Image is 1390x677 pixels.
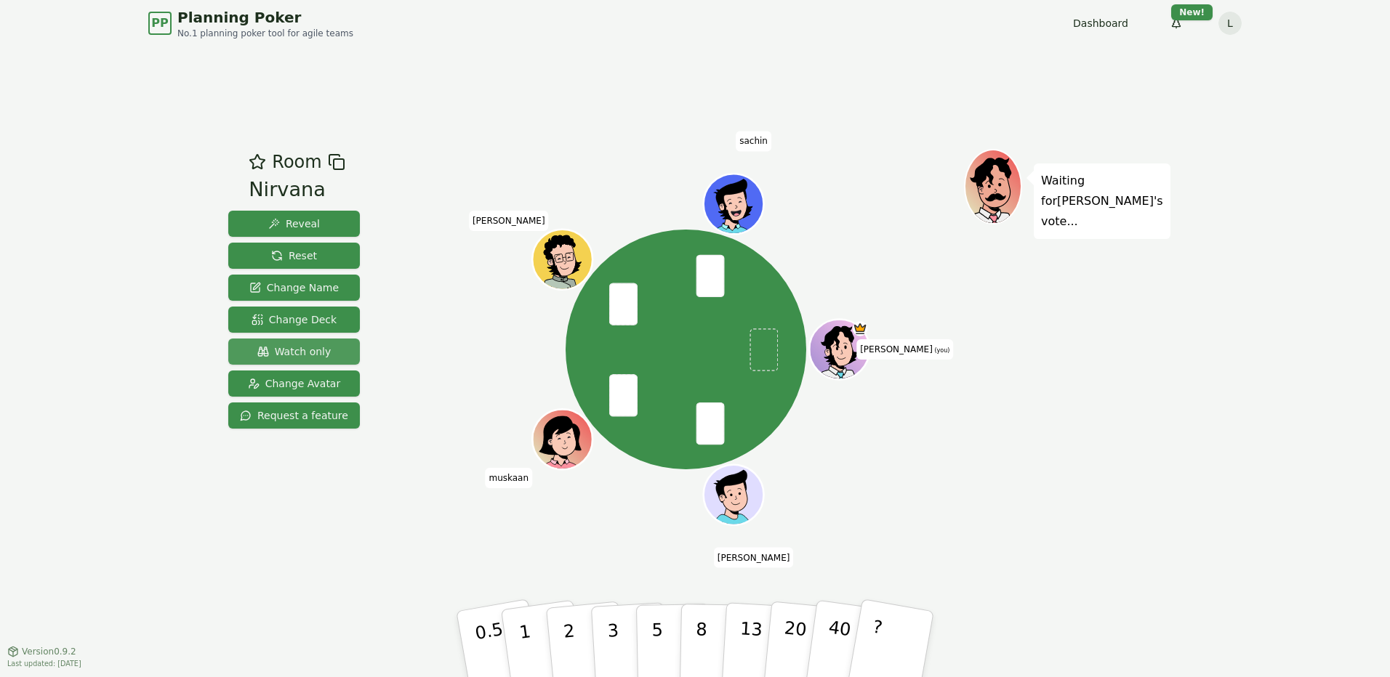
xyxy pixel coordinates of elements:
[1163,10,1189,36] button: New!
[1171,4,1213,20] div: New!
[714,548,794,568] span: Click to change your name
[228,243,360,269] button: Reset
[151,15,168,32] span: PP
[177,28,353,39] span: No.1 planning poker tool for agile teams
[856,339,953,360] span: Click to change your name
[148,7,353,39] a: PPPlanning PokerNo.1 planning poker tool for agile teams
[272,149,321,175] span: Room
[228,370,360,397] button: Change Avatar
[249,175,345,205] div: Nirvana
[1073,16,1128,31] a: Dashboard
[1218,12,1242,35] button: L
[228,307,360,333] button: Change Deck
[7,646,76,657] button: Version0.9.2
[228,211,360,237] button: Reveal
[22,646,76,657] span: Version 0.9.2
[736,131,771,152] span: Click to change your name
[271,248,317,263] span: Reset
[228,338,360,365] button: Watch only
[252,312,337,327] span: Change Deck
[268,216,320,231] span: Reveal
[228,402,360,429] button: Request a feature
[249,149,266,175] button: Add as favourite
[228,275,360,301] button: Change Name
[240,408,348,423] span: Request a feature
[1041,171,1163,232] p: Waiting for [PERSON_NAME] 's vote...
[248,376,341,391] span: Change Avatar
[177,7,353,28] span: Planning Poker
[933,347,950,354] span: (you)
[249,280,339,295] span: Change Name
[852,321,867,336] span: Lokesh is the host
[257,344,332,359] span: Watch only
[7,660,81,668] span: Last updated: [DATE]
[811,321,867,378] button: Click to change your avatar
[469,211,549,231] span: Click to change your name
[485,468,532,488] span: Click to change your name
